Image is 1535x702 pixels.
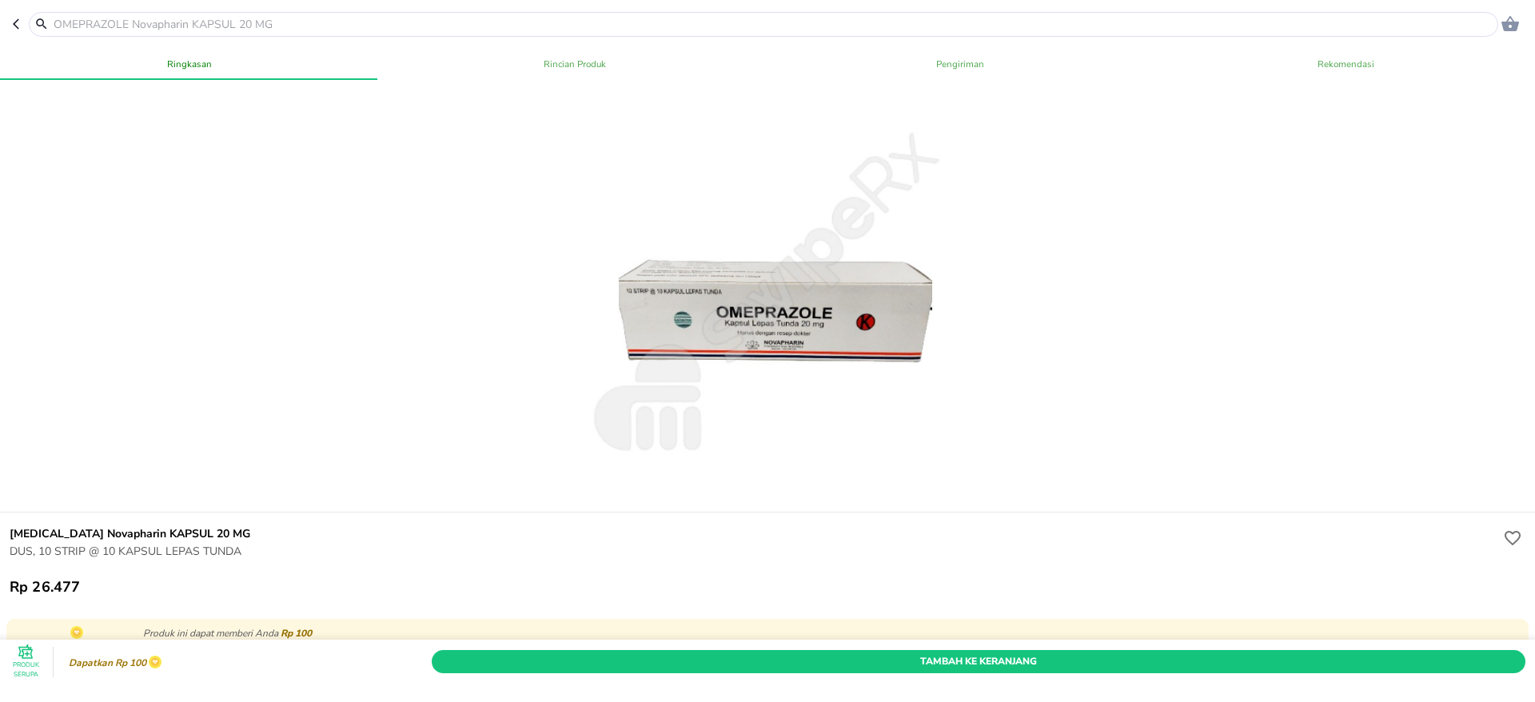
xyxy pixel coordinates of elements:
[65,657,146,668] p: Dapatkan Rp 100
[10,543,1500,560] p: DUS, 10 STRIP @ 10 KAPSUL LEPAS TUNDA
[444,653,1513,670] span: Tambah Ke Keranjang
[1162,56,1529,72] span: Rekomendasi
[52,16,1494,33] input: OMEPRAZOLE Novapharin KAPSUL 20 MG
[10,525,1500,543] h6: [MEDICAL_DATA] Novapharin KAPSUL 20 MG
[10,577,80,596] p: Rp 26.477
[777,56,1143,72] span: Pengiriman
[281,627,312,640] span: Rp 100
[10,646,42,678] button: Produk Serupa
[143,626,1517,640] p: Produk ini dapat memberi Anda
[10,660,42,680] p: Produk Serupa
[392,56,758,72] span: Rincian Produk
[432,650,1525,673] button: Tambah Ke Keranjang
[6,56,373,72] span: Ringkasan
